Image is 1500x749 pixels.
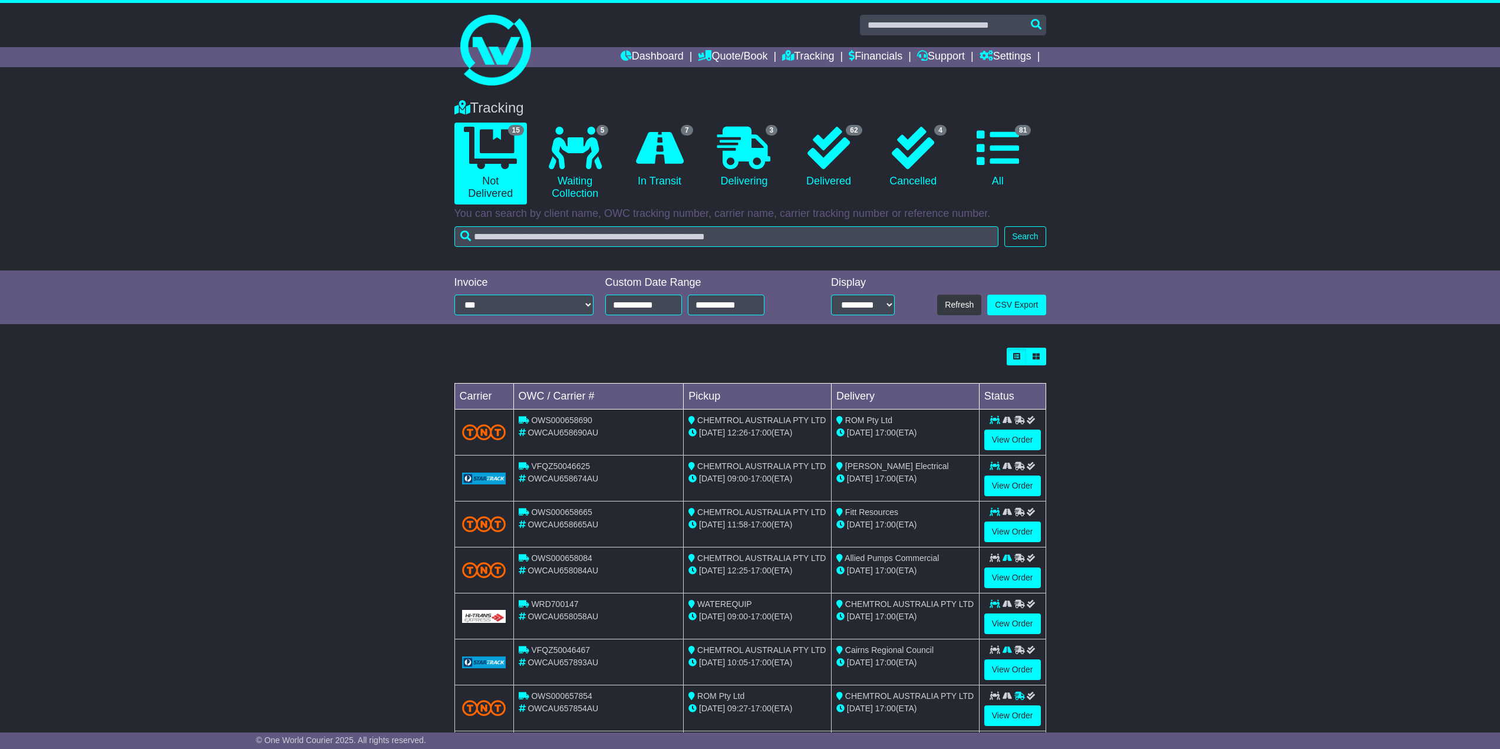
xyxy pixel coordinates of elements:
[751,566,772,575] span: 17:00
[984,659,1041,680] a: View Order
[688,565,826,577] div: - (ETA)
[454,123,527,204] a: 15 Not Delivered
[531,461,590,471] span: VFQZ50046625
[934,125,947,136] span: 4
[684,384,832,410] td: Pickup
[845,415,892,425] span: ROM Pty Ltd
[449,100,1052,117] div: Tracking
[528,704,598,713] span: OWCAU657854AU
[845,507,898,517] span: Fitt Resources
[454,207,1046,220] p: You can search by client name, OWC tracking number, carrier name, carrier tracking number or refe...
[621,47,684,67] a: Dashboard
[697,415,826,425] span: CHEMTROL AUSTRALIA PTY LTD
[531,599,578,609] span: WRD700147
[697,507,826,517] span: CHEMTROL AUSTRALIA PTY LTD
[699,428,725,437] span: [DATE]
[847,612,873,621] span: [DATE]
[256,735,426,745] span: © One World Courier 2025. All rights reserved.
[875,704,896,713] span: 17:00
[875,474,896,483] span: 17:00
[979,384,1046,410] td: Status
[1004,226,1046,247] button: Search
[875,658,896,667] span: 17:00
[697,645,826,655] span: CHEMTROL AUSTRALIA PTY LTD
[596,125,609,136] span: 5
[836,519,974,531] div: (ETA)
[528,474,598,483] span: OWCAU658674AU
[847,704,873,713] span: [DATE]
[847,566,873,575] span: [DATE]
[531,507,592,517] span: OWS000658665
[727,428,748,437] span: 12:26
[847,658,873,667] span: [DATE]
[846,125,862,136] span: 62
[623,123,695,192] a: 7 In Transit
[836,611,974,623] div: (ETA)
[831,384,979,410] td: Delivery
[751,520,772,529] span: 17:00
[698,47,767,67] a: Quote/Book
[454,384,513,410] td: Carrier
[845,461,949,471] span: [PERSON_NAME] Electrical
[531,691,592,701] span: OWS000657854
[531,553,592,563] span: OWS000658084
[980,47,1031,67] a: Settings
[699,704,725,713] span: [DATE]
[845,645,934,655] span: Cairns Regional Council
[699,612,725,621] span: [DATE]
[917,47,965,67] a: Support
[688,656,826,669] div: - (ETA)
[508,125,524,136] span: 15
[688,702,826,715] div: - (ETA)
[528,566,598,575] span: OWCAU658084AU
[845,691,974,701] span: CHEMTROL AUSTRALIA PTY LTD
[961,123,1034,192] a: 81 All
[751,428,772,437] span: 17:00
[688,427,826,439] div: - (ETA)
[697,553,826,563] span: CHEMTROL AUSTRALIA PTY LTD
[836,473,974,485] div: (ETA)
[727,658,748,667] span: 10:05
[462,473,506,484] img: GetCarrierServiceLogo
[836,565,974,577] div: (ETA)
[727,612,748,621] span: 09:00
[528,520,598,529] span: OWCAU658665AU
[836,427,974,439] div: (ETA)
[539,123,611,204] a: 5 Waiting Collection
[513,384,684,410] td: OWC / Carrier #
[462,656,506,668] img: GetCarrierServiceLogo
[605,276,794,289] div: Custom Date Range
[877,123,950,192] a: 4 Cancelled
[937,295,981,315] button: Refresh
[697,691,744,701] span: ROM Pty Ltd
[699,474,725,483] span: [DATE]
[462,610,506,623] img: GetCarrierServiceLogo
[697,599,752,609] span: WATEREQUIP
[984,613,1041,634] a: View Order
[847,474,873,483] span: [DATE]
[462,424,506,440] img: TNT_Domestic.png
[531,645,590,655] span: VFQZ50046467
[727,520,748,529] span: 11:58
[984,705,1041,726] a: View Order
[531,415,592,425] span: OWS000658690
[875,428,896,437] span: 17:00
[688,611,826,623] div: - (ETA)
[462,700,506,716] img: TNT_Domestic.png
[688,473,826,485] div: - (ETA)
[984,476,1041,496] a: View Order
[849,47,902,67] a: Financials
[454,276,594,289] div: Invoice
[528,612,598,621] span: OWCAU658058AU
[766,125,778,136] span: 3
[727,566,748,575] span: 12:25
[699,566,725,575] span: [DATE]
[528,428,598,437] span: OWCAU658690AU
[751,612,772,621] span: 17:00
[708,123,780,192] a: 3 Delivering
[699,520,725,529] span: [DATE]
[987,295,1046,315] a: CSV Export
[845,599,974,609] span: CHEMTROL AUSTRALIA PTY LTD
[782,47,834,67] a: Tracking
[984,567,1041,588] a: View Order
